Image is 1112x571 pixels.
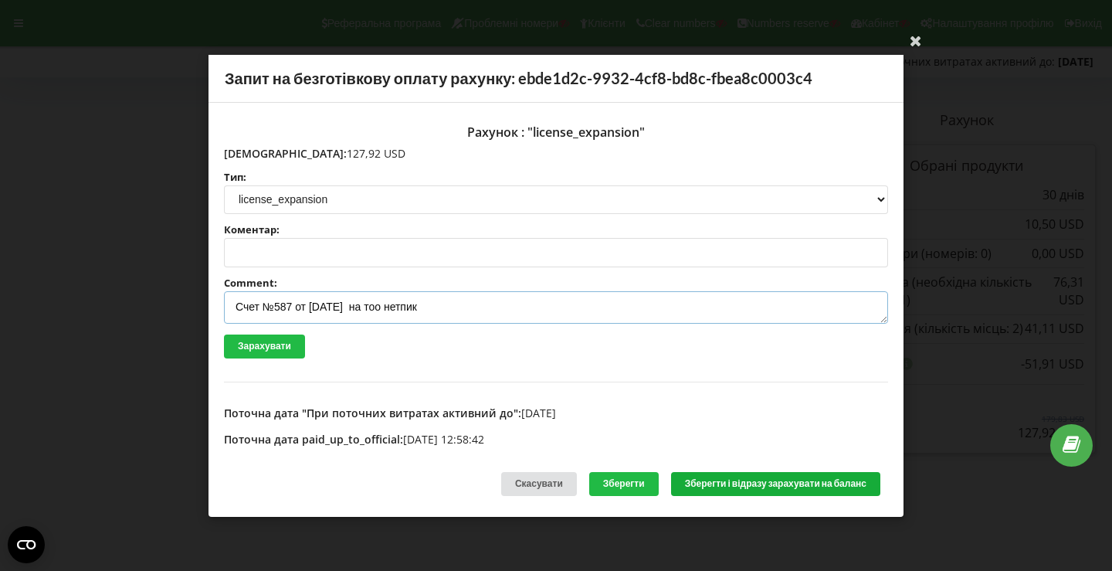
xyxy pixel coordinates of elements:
[589,472,659,496] button: Зберегти
[224,172,888,182] label: Тип:
[224,278,888,288] label: Comment:
[224,432,888,447] p: [DATE] 12:58:42
[224,335,305,359] button: Зарахувати
[224,406,888,421] p: [DATE]
[208,55,903,103] div: Запит на безготівкову оплату рахунку: ebde1d2c-9932-4cf8-bd8c-fbea8c0003c4
[224,145,888,161] p: 127,92 USD
[224,225,888,235] label: Коментар:
[224,406,521,420] span: Поточна дата "При поточних витратах активний до":
[671,472,880,496] button: Зберегти і відразу зарахувати на баланс
[224,145,347,160] span: [DEMOGRAPHIC_DATA]:
[8,526,45,563] button: Open CMP widget
[224,432,403,447] span: Поточна дата paid_up_to_official:
[501,472,577,496] div: Скасувати
[224,117,888,145] div: Рахунок : "license_expansion"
